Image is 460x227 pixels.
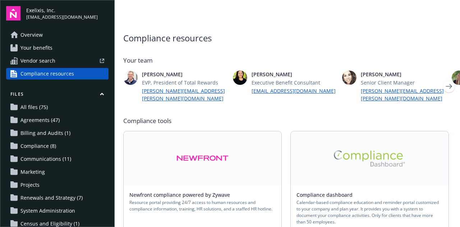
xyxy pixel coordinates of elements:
a: Billing and Audits (1) [6,127,109,139]
span: [EMAIL_ADDRESS][DOMAIN_NAME] [26,14,98,21]
span: Resource portal providing 24/7 access to human resources and compliance information, training, HR... [129,199,276,212]
span: Your benefits [20,42,52,54]
span: Vendor search [20,55,55,67]
a: Next [443,81,455,92]
span: [PERSON_NAME] [252,71,337,78]
a: Communications (11) [6,153,109,165]
span: All files (75) [20,101,48,113]
img: Alt [333,150,405,167]
a: [PERSON_NAME][EMAIL_ADDRESS][PERSON_NAME][DOMAIN_NAME] [361,87,446,102]
span: EVP, President of Total Rewards [142,79,227,86]
span: [PERSON_NAME] [361,71,446,78]
span: Marketing [20,166,45,178]
span: Projects [20,179,40,191]
span: Renewals and Strategy (7) [20,192,83,204]
a: Projects [6,179,109,191]
a: Compliance (8) [6,140,109,152]
a: [EMAIL_ADDRESS][DOMAIN_NAME] [252,87,337,95]
a: Marketing [6,166,109,178]
a: Alt [291,131,448,185]
span: Overview [20,29,43,41]
img: photo [233,71,247,85]
span: Compliance resources [123,32,451,45]
a: Your benefits [6,42,109,54]
a: Compliance dashboard [296,191,358,198]
span: Compliance (8) [20,140,56,152]
img: navigator-logo.svg [6,6,20,21]
img: photo [123,71,138,85]
a: Agreements (47) [6,114,109,126]
button: Exelixis, Inc.[EMAIL_ADDRESS][DOMAIN_NAME] [26,6,109,21]
span: Billing and Audits (1) [20,127,70,139]
a: [PERSON_NAME][EMAIL_ADDRESS][PERSON_NAME][DOMAIN_NAME] [142,87,227,102]
a: Vendor search [6,55,109,67]
a: System Administration [6,205,109,217]
span: Executive Benefit Consultant [252,79,337,86]
span: Communications (11) [20,153,71,165]
a: All files (75) [6,101,109,113]
a: Overview [6,29,109,41]
span: Compliance resources [20,68,74,80]
span: System Administration [20,205,75,217]
span: Exelixis, Inc. [26,6,98,14]
span: [PERSON_NAME] [142,71,227,78]
a: Renewals and Strategy (7) [6,192,109,204]
span: Your team [123,56,451,65]
span: Calendar-based compliance education and reminder portal customized to your company and plan year.... [296,199,443,225]
img: Alt [176,150,229,167]
a: Compliance resources [6,68,109,80]
span: Senior Client Manager [361,79,446,86]
img: photo [342,71,356,85]
span: Compliance tools [123,117,451,125]
a: Newfront compliance powered by Zywave [129,191,236,198]
button: Files [6,91,109,100]
span: Agreements (47) [20,114,60,126]
a: Alt [124,131,281,185]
